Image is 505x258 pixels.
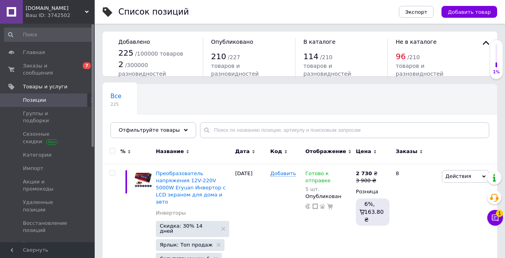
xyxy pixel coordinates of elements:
[23,220,73,234] span: Восстановление позиций
[23,49,45,56] span: Главная
[496,210,503,217] span: 1
[305,186,352,192] div: 5 шт.
[23,240,67,247] span: Характеристики
[119,127,180,133] span: Отфильтруйте товары
[364,201,383,223] span: 6%, 163.80 ₴
[396,148,417,155] span: Заказы
[83,62,91,69] span: 7
[26,5,85,12] span: tehno-shop.vn.ua
[211,39,253,45] span: Опубликовано
[305,170,331,186] span: Готово к отправке
[270,148,282,155] span: Код
[356,188,389,195] div: Розница
[4,28,93,42] input: Поиск
[405,9,427,15] span: Экспорт
[200,122,489,138] input: Поиск по названию позиции, артикулу и поисковым запросам
[487,210,503,226] button: Чат с покупателем1
[303,52,318,61] span: 114
[490,69,503,75] div: 1%
[23,83,67,90] span: Товары и услуги
[23,62,73,77] span: Заказы и сообщения
[356,170,372,176] b: 2 730
[23,131,73,145] span: Сезонные скидки
[305,193,352,200] div: Опубликован
[118,8,189,16] div: Список позиций
[211,63,259,77] span: товаров и разновидностей
[235,148,250,155] span: Дата
[160,223,217,234] span: Скидка: 30% 14 дней
[396,63,443,77] span: товаров и разновидностей
[118,39,150,45] span: Добавлено
[156,209,186,217] a: Инверторы
[23,165,43,172] span: Импорт
[396,39,437,45] span: Не в каталоге
[23,110,73,124] span: Группы и подборки
[270,170,296,177] span: Добавить
[23,97,46,104] span: Позиции
[156,148,184,155] span: Название
[445,173,471,179] span: Действия
[356,170,378,177] div: ₴
[399,6,434,18] button: Экспорт
[110,101,122,107] span: 225
[320,54,332,60] span: / 210
[228,54,240,60] span: / 227
[118,62,166,77] span: / 300000 разновидностей
[118,48,133,58] span: 225
[110,93,122,100] span: Все
[356,177,378,184] div: 3 900 ₴
[23,151,52,159] span: Категории
[156,170,226,205] a: Преобразователь напряжения 12V-220V 5000W Eryuan Инвертор c LCD экраном для дома и авто
[448,9,491,15] span: Добавить товар
[303,39,335,45] span: В каталоге
[305,148,346,155] span: Отображение
[396,52,406,61] span: 96
[211,52,226,61] span: 210
[23,178,73,193] span: Акции и промокоды
[134,170,152,188] img: Преобразователь напряжения 12V-220V 5000W Eryuan Инвертор c LCD экраном для дома и авто
[26,12,95,19] div: Ваш ID: 3742502
[135,50,183,57] span: / 100000 товаров
[441,6,497,18] button: Добавить товар
[118,60,123,69] span: 2
[120,148,125,155] span: %
[356,148,371,155] span: Цена
[23,199,73,213] span: Удаленные позиции
[303,63,351,77] span: товаров и разновидностей
[160,242,213,247] span: Ярлык: Топ продаж
[408,54,420,60] span: / 210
